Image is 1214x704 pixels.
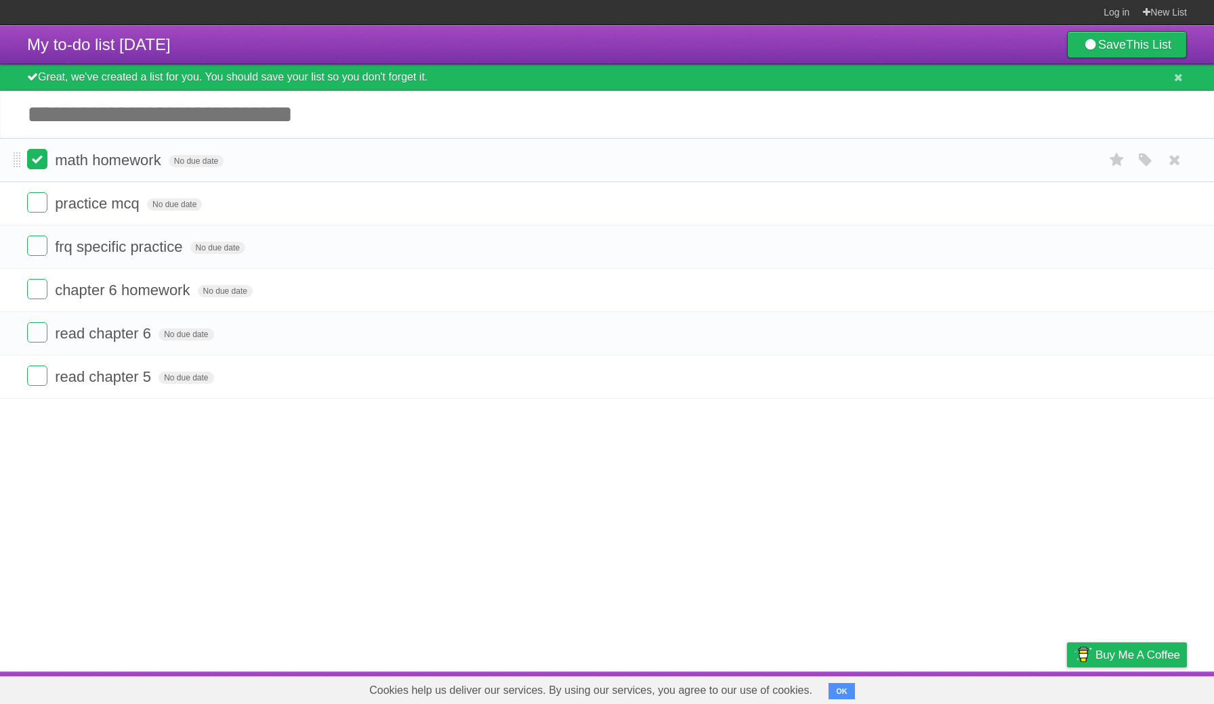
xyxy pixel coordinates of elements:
[55,238,186,255] span: frq specific practice
[1104,149,1130,171] label: Star task
[1049,675,1085,701] a: Privacy
[55,282,193,299] span: chapter 6 homework
[55,195,143,212] span: practice mcq
[159,328,213,340] span: No due date
[1095,643,1180,667] span: Buy me a coffee
[1102,675,1187,701] a: Suggest a feature
[356,677,826,704] span: Cookies help us deliver our services. By using our services, you agree to our use of cookies.
[27,366,47,386] label: Done
[27,279,47,299] label: Done
[147,198,202,211] span: No due date
[159,372,213,384] span: No due date
[27,236,47,256] label: Done
[932,675,986,701] a: Developers
[198,285,253,297] span: No due date
[169,155,224,167] span: No due date
[27,149,47,169] label: Done
[1067,31,1187,58] a: SaveThis List
[55,368,154,385] span: read chapter 5
[190,242,245,254] span: No due date
[55,325,154,342] span: read chapter 6
[1003,675,1033,701] a: Terms
[1067,642,1187,667] a: Buy me a coffee
[1074,643,1092,666] img: Buy me a coffee
[829,683,855,699] button: OK
[55,152,165,169] span: math homework
[887,675,915,701] a: About
[27,192,47,213] label: Done
[27,322,47,343] label: Done
[27,35,171,53] span: My to-do list [DATE]
[1126,38,1171,51] b: This List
